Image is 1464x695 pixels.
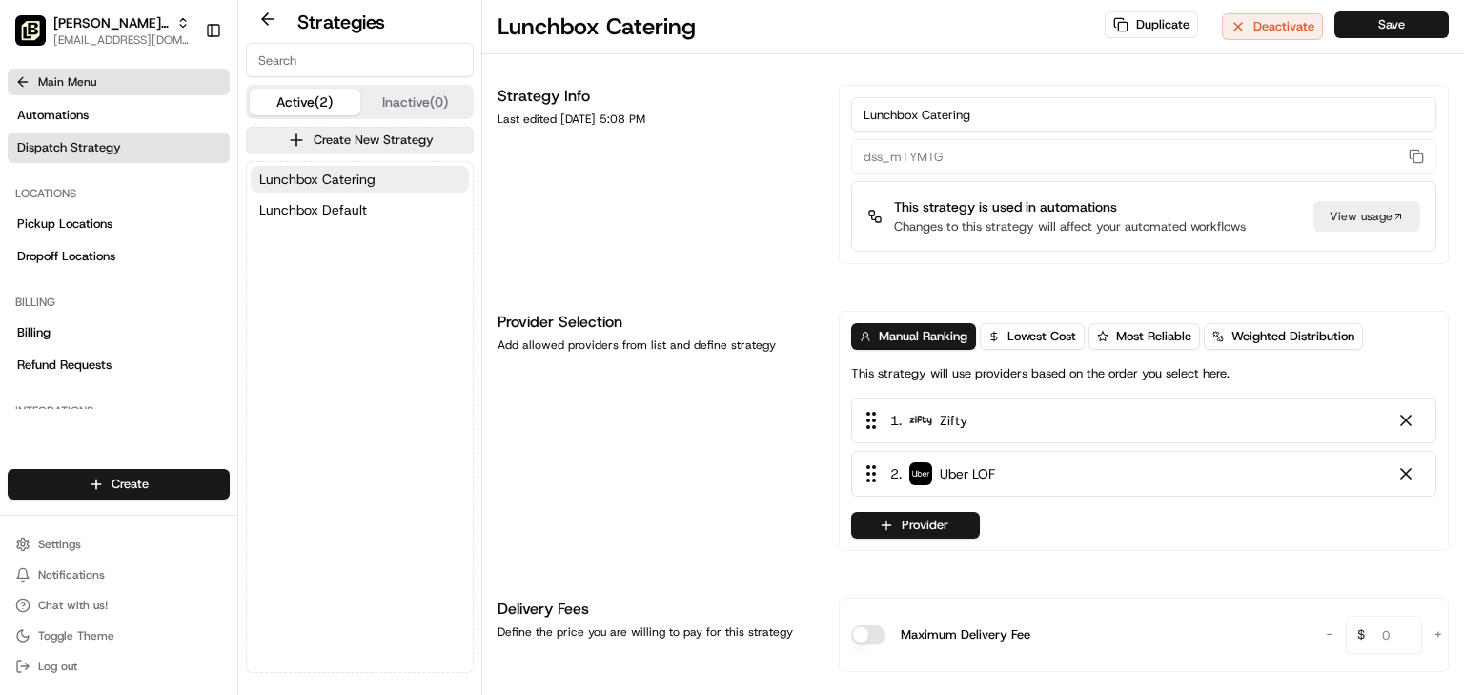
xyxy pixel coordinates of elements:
[8,241,230,272] a: Dropoff Locations
[860,410,967,431] div: 1 .
[1007,328,1076,345] span: Lowest Cost
[169,295,208,310] span: [DATE]
[8,178,230,209] div: Locations
[498,11,696,42] h1: Lunchbox Catering
[38,425,146,444] span: Knowledge Base
[17,324,51,341] span: Billing
[324,187,347,210] button: Start new chat
[1350,619,1372,657] span: $
[498,624,816,640] div: Define the price you are willing to pay for this strategy
[86,181,313,200] div: Start new chat
[1204,323,1363,350] button: Weighted Distribution
[19,75,347,106] p: Welcome 👋
[17,248,115,265] span: Dropoff Locations
[851,398,1436,443] div: 1. Zifty
[158,295,165,310] span: •
[11,418,153,452] a: 📗Knowledge Base
[1105,11,1198,38] button: Duplicate
[1088,323,1200,350] button: Most Reliable
[161,427,176,442] div: 💻
[498,112,816,127] div: Last edited [DATE] 5:08 PM
[297,9,385,35] h2: Strategies
[19,18,57,56] img: Nash
[498,337,816,353] div: Add allowed providers from list and define strategy
[8,531,230,558] button: Settings
[158,346,165,361] span: •
[901,625,1030,644] label: Maximum Delivery Fee
[53,13,169,32] button: [PERSON_NAME] the Greek Parent Org
[851,512,980,539] button: Provider
[112,476,149,493] span: Create
[59,295,154,310] span: [PERSON_NAME]
[38,296,53,311] img: 1736555255976-a54dd68f-1ca7-489b-9aae-adbdc363a1c4
[8,623,230,649] button: Toggle Theme
[295,243,347,266] button: See all
[1116,328,1191,345] span: Most Reliable
[38,347,53,362] img: 1736555255976-a54dd68f-1ca7-489b-9aae-adbdc363a1c4
[250,89,360,115] button: Active (2)
[19,328,50,358] img: Masood Aslam
[940,464,995,483] span: Uber LOF
[1231,328,1354,345] span: Weighted Distribution
[8,209,230,239] a: Pickup Locations
[8,69,230,95] button: Main Menu
[38,74,96,90] span: Main Menu
[19,427,34,442] div: 📗
[8,8,197,53] button: Nick the Greek Parent Org[PERSON_NAME] the Greek Parent Org[EMAIL_ADDRESS][DOMAIN_NAME]
[19,181,53,215] img: 1736555255976-a54dd68f-1ca7-489b-9aae-adbdc363a1c4
[851,451,1436,497] div: 2. Uber LOF
[17,357,112,374] span: Refund Requests
[498,311,816,334] h1: Provider Selection
[190,472,231,486] span: Pylon
[15,15,46,46] img: Nick the Greek Parent Org
[8,469,230,500] button: Create
[360,89,471,115] button: Inactive (0)
[38,537,81,552] span: Settings
[851,323,976,350] button: Manual Ranking
[8,653,230,680] button: Log out
[180,425,306,444] span: API Documentation
[8,350,230,380] a: Refund Requests
[134,471,231,486] a: Powered byPylon
[50,122,315,142] input: Clear
[17,215,112,233] span: Pickup Locations
[879,328,967,345] span: Manual Ranking
[980,323,1085,350] button: Lowest Cost
[259,200,367,219] span: Lunchbox Default
[38,628,114,644] span: Toggle Theme
[498,598,816,621] h1: Delivery Fees
[8,287,230,317] div: Billing
[38,567,105,583] span: Notifications
[8,317,230,348] a: Billing
[8,396,230,426] div: Integrations
[19,276,50,307] img: Brittany Newman
[8,562,230,588] button: Notifications
[894,218,1246,235] p: Changes to this strategy will affect your automated workflows
[1313,201,1420,232] a: View usage
[153,418,314,452] a: 💻API Documentation
[251,166,469,193] button: Lunchbox Catering
[940,411,967,430] span: Zifty
[17,107,89,124] span: Automations
[860,463,995,484] div: 2 .
[8,100,230,131] a: Automations
[498,85,816,108] h1: Strategy Info
[259,170,376,189] span: Lunchbox Catering
[251,196,469,223] button: Lunchbox Default
[86,200,262,215] div: We're available if you need us!
[246,127,474,153] button: Create New Strategy
[1222,13,1323,40] button: Deactivate
[38,659,77,674] span: Log out
[40,181,74,215] img: 8016278978528_b943e370aa5ada12b00a_72.png
[59,346,154,361] span: [PERSON_NAME]
[8,592,230,619] button: Chat with us!
[19,247,122,262] div: Past conversations
[38,598,108,613] span: Chat with us!
[53,32,190,48] button: [EMAIL_ADDRESS][DOMAIN_NAME]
